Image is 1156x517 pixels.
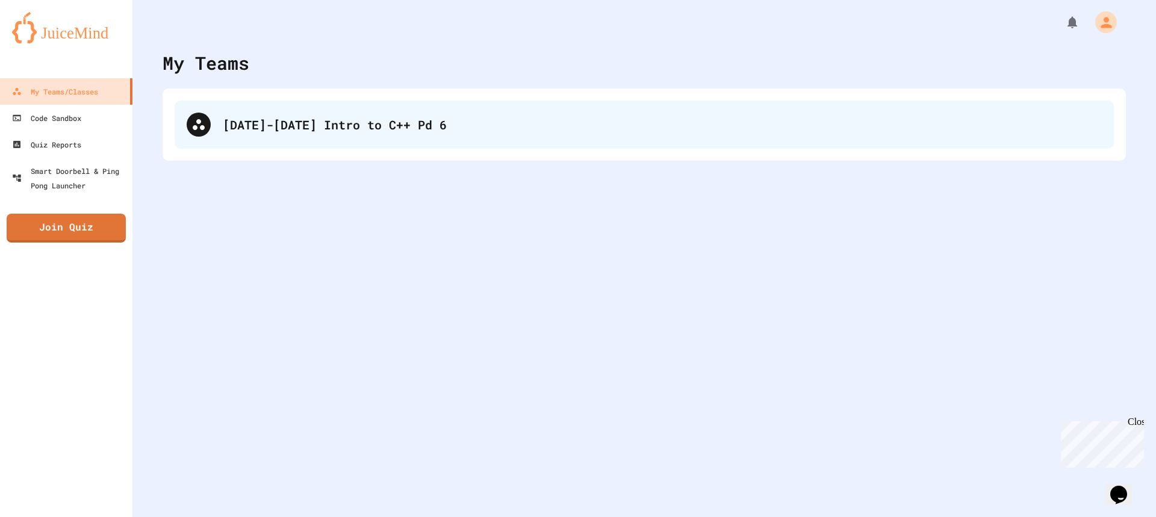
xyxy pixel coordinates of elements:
[1105,469,1144,505] iframe: chat widget
[223,116,1102,134] div: [DATE]-[DATE] Intro to C++ Pd 6
[12,111,81,125] div: Code Sandbox
[12,84,98,99] div: My Teams/Classes
[1043,12,1083,33] div: My Notifications
[1056,416,1144,468] iframe: chat widget
[12,164,128,193] div: Smart Doorbell & Ping Pong Launcher
[12,12,120,43] img: logo-orange.svg
[12,137,81,152] div: Quiz Reports
[163,49,249,76] div: My Teams
[5,5,83,76] div: Chat with us now!Close
[1083,8,1120,36] div: My Account
[175,101,1114,149] div: [DATE]-[DATE] Intro to C++ Pd 6
[7,214,126,243] a: Join Quiz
